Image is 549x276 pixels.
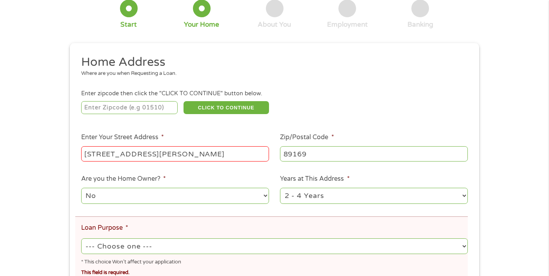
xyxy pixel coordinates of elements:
[280,175,349,183] label: Years at This Address
[258,20,291,29] div: About You
[81,70,462,78] div: Where are you when Requesting a Loan.
[81,101,178,114] input: Enter Zipcode (e.g 01510)
[81,256,468,266] div: * This choice Won’t affect your application
[327,20,368,29] div: Employment
[81,175,166,183] label: Are you the Home Owner?
[407,20,433,29] div: Banking
[184,20,219,29] div: Your Home
[81,133,164,142] label: Enter Your Street Address
[81,54,462,70] h2: Home Address
[81,146,269,161] input: 1 Main Street
[120,20,137,29] div: Start
[184,101,269,114] button: CLICK TO CONTINUE
[81,224,128,232] label: Loan Purpose
[81,89,468,98] div: Enter zipcode then click the "CLICK TO CONTINUE" button below.
[280,133,334,142] label: Zip/Postal Code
